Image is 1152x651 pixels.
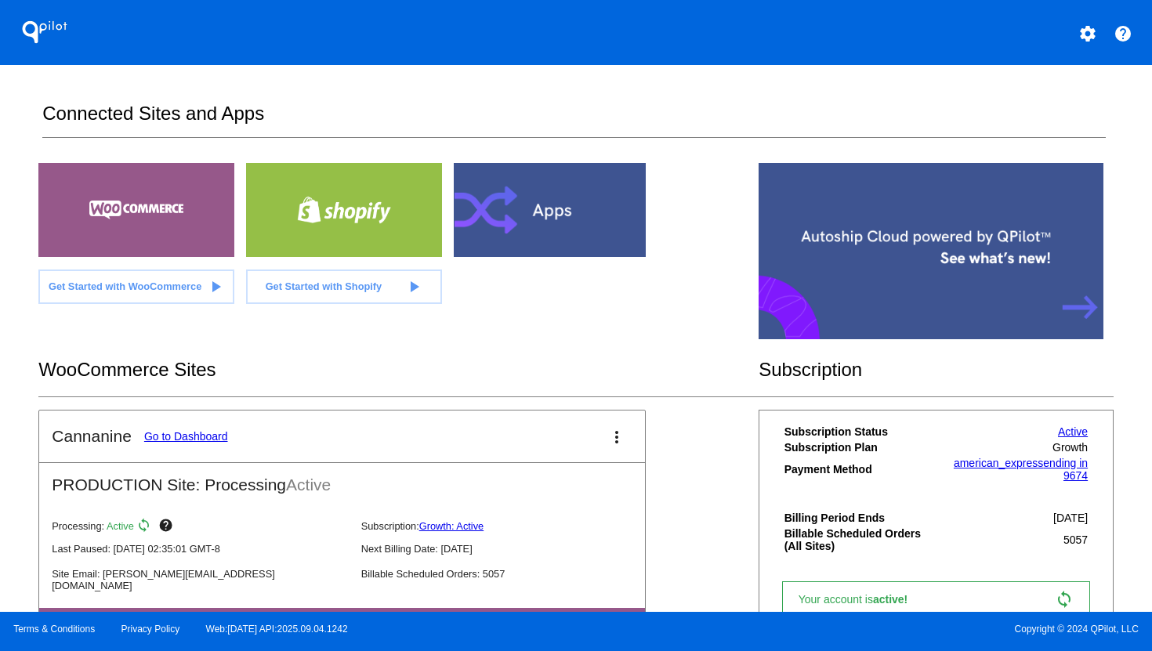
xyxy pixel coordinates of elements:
a: american_expressending in 9674 [954,457,1088,482]
span: Active [107,520,134,532]
a: Terms & Conditions [13,624,95,635]
h2: Subscription [759,359,1114,381]
a: Get Started with Shopify [246,269,442,304]
mat-icon: settings [1078,24,1097,43]
p: Billable Scheduled Orders: 5057 [361,568,658,580]
p: Processing: [52,518,348,537]
mat-icon: sync [136,518,155,537]
th: Subscription Plan [784,440,936,454]
a: Active [1058,425,1088,438]
th: Billing Period Ends [784,511,936,525]
th: Payment Method [784,456,936,483]
mat-icon: sync [1055,590,1074,609]
mat-icon: help [158,518,177,537]
a: Your account isactive! sync [782,581,1090,617]
p: Last Paused: [DATE] 02:35:01 GMT-8 [52,543,348,555]
a: Privacy Policy [121,624,180,635]
p: Subscription: [361,520,658,532]
mat-icon: more_vert [607,428,626,447]
mat-icon: play_arrow [206,277,225,296]
th: Subscription Status [784,425,936,439]
span: 5057 [1063,533,1088,546]
span: Get Started with Shopify [266,280,382,292]
a: Get Started with WooCommerce [38,269,234,304]
span: Copyright © 2024 QPilot, LLC [589,624,1139,635]
h2: WooCommerce Sites [38,359,759,381]
mat-icon: help [1114,24,1132,43]
h2: Cannanine [52,427,132,446]
p: Next Billing Date: [DATE] [361,543,658,555]
p: Site Email: [PERSON_NAME][EMAIL_ADDRESS][DOMAIN_NAME] [52,568,348,591]
span: active! [873,593,915,606]
a: Go to Dashboard [144,430,228,443]
h1: QPilot [13,16,76,48]
span: american_express [954,457,1043,469]
mat-icon: play_arrow [404,277,423,296]
h2: Connected Sites and Apps [42,103,1105,138]
h2: PRODUCTION Site: Processing [39,463,645,494]
a: Web:[DATE] API:2025.09.04.1242 [206,624,348,635]
th: Billable Scheduled Orders (All Sites) [784,526,936,553]
span: Your account is [799,593,924,606]
span: Active [286,476,331,494]
span: Get Started with WooCommerce [49,280,201,292]
span: [DATE] [1053,512,1088,524]
a: Growth: Active [419,520,484,532]
span: Growth [1052,441,1088,454]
